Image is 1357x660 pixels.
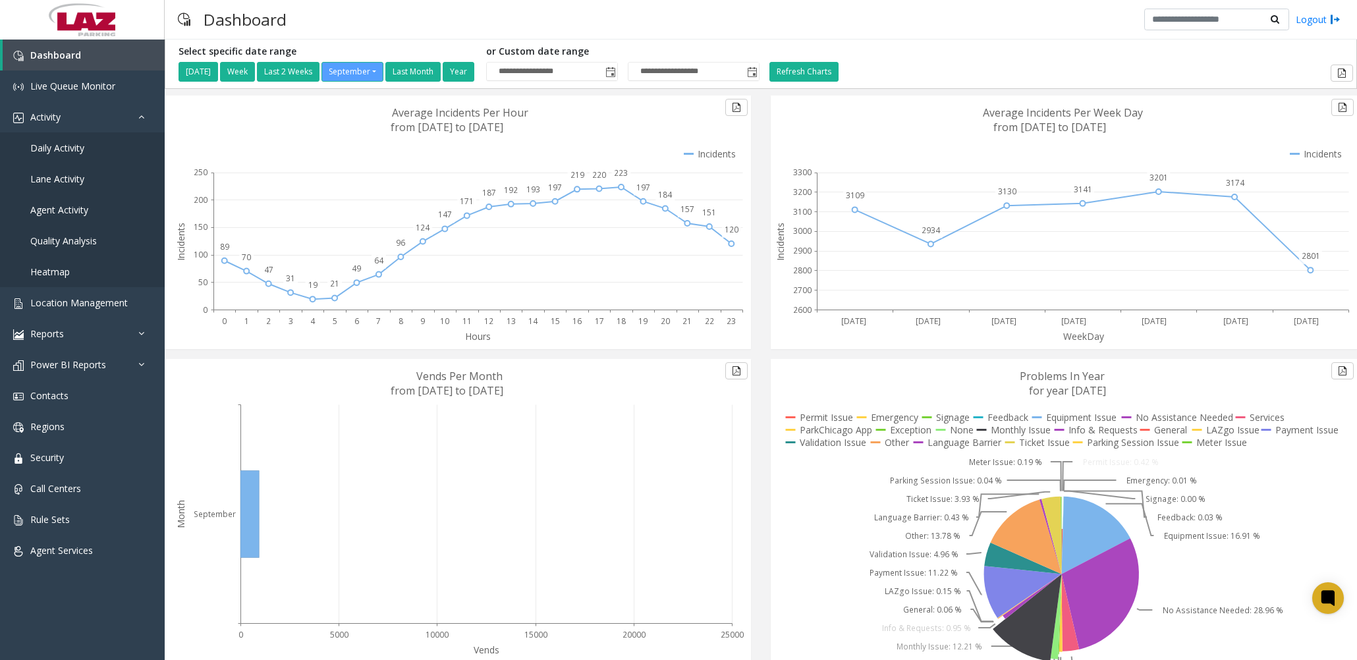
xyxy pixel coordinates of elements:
[13,298,24,309] img: 'icon'
[13,360,24,371] img: 'icon'
[194,249,208,260] text: 100
[266,316,271,327] text: 2
[333,316,337,327] text: 5
[30,513,70,526] span: Rule Sets
[1029,383,1106,398] text: for year [DATE]
[1164,530,1260,541] text: Equipment Issue: 16.91 %
[1302,250,1320,261] text: 2801
[486,46,760,57] h5: or Custom date range
[727,316,736,327] text: 23
[462,316,472,327] text: 11
[661,316,670,327] text: 20
[197,3,293,36] h3: Dashboard
[443,62,474,82] button: Year
[203,304,208,316] text: 0
[30,49,81,61] span: Dashboard
[396,237,405,248] text: 96
[922,225,941,236] text: 2934
[30,204,88,216] span: Agent Activity
[916,316,941,327] text: [DATE]
[885,586,961,597] text: LAZgo Issue: 0.15 %
[993,120,1106,134] text: from [DATE] to [DATE]
[793,186,812,198] text: 3200
[572,316,582,327] text: 16
[1142,316,1167,327] text: [DATE]
[352,263,361,274] text: 49
[178,3,190,36] img: pageIcon
[330,629,348,640] text: 5000
[841,316,866,327] text: [DATE]
[526,184,540,195] text: 193
[1296,13,1341,26] a: Logout
[30,234,97,247] span: Quality Analysis
[1126,475,1197,486] text: Emergency: 0.01 %
[991,316,1016,327] text: [DATE]
[1331,99,1354,116] button: Export to pdf
[30,420,65,433] span: Regions
[222,316,227,327] text: 0
[30,389,69,402] span: Contacts
[474,644,499,656] text: Vends
[969,456,1042,468] text: Meter Issue: 0.19 %
[416,369,503,383] text: Vends Per Month
[636,182,650,193] text: 197
[321,62,383,82] button: September
[426,629,449,640] text: 10000
[906,493,980,505] text: Ticket Issue: 3.93 %
[482,187,496,198] text: 187
[998,186,1016,197] text: 3130
[1149,172,1168,183] text: 3201
[220,62,255,82] button: Week
[793,285,812,296] text: 2700
[198,277,208,288] text: 50
[30,451,64,464] span: Security
[1294,316,1319,327] text: [DATE]
[1146,493,1205,505] text: Signage: 0.00 %
[1223,316,1248,327] text: [DATE]
[725,224,738,235] text: 120
[1063,330,1105,343] text: WeekDay
[13,422,24,433] img: 'icon'
[1157,512,1223,523] text: Feedback: 0.03 %
[392,105,528,120] text: Average Incidents Per Hour
[595,316,604,327] text: 17
[1163,605,1283,616] text: No Assistance Needed: 28.96 %
[744,63,759,81] span: Toggle popup
[507,316,516,327] text: 13
[194,167,208,178] text: 250
[603,63,617,81] span: Toggle popup
[793,206,812,217] text: 3100
[1083,456,1159,468] text: Permit Issue: 0.42 %
[194,221,208,233] text: 150
[30,482,81,495] span: Call Centers
[721,629,744,640] text: 25000
[440,316,449,327] text: 10
[13,329,24,340] img: 'icon'
[465,330,491,343] text: Hours
[1020,369,1105,383] text: Problems In Year
[1074,184,1092,195] text: 3141
[30,80,115,92] span: Live Queue Monitor
[13,51,24,61] img: 'icon'
[264,264,273,275] text: 47
[769,62,839,82] button: Refresh Charts
[194,194,208,206] text: 200
[30,265,70,278] span: Heatmap
[257,62,319,82] button: Last 2 Weeks
[289,316,293,327] text: 3
[504,184,518,196] text: 192
[308,279,318,290] text: 19
[682,316,692,327] text: 21
[705,316,714,327] text: 22
[220,241,229,252] text: 89
[13,82,24,92] img: 'icon'
[30,327,64,340] span: Reports
[905,530,960,541] text: Other: 13.78 %
[30,142,84,154] span: Daily Activity
[725,99,748,116] button: Export to pdf
[890,475,1002,486] text: Parking Session Issue: 0.04 %
[897,641,982,652] text: Monthly Issue: 12.21 %
[638,316,648,327] text: 19
[548,182,562,193] text: 197
[30,173,84,185] span: Lane Activity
